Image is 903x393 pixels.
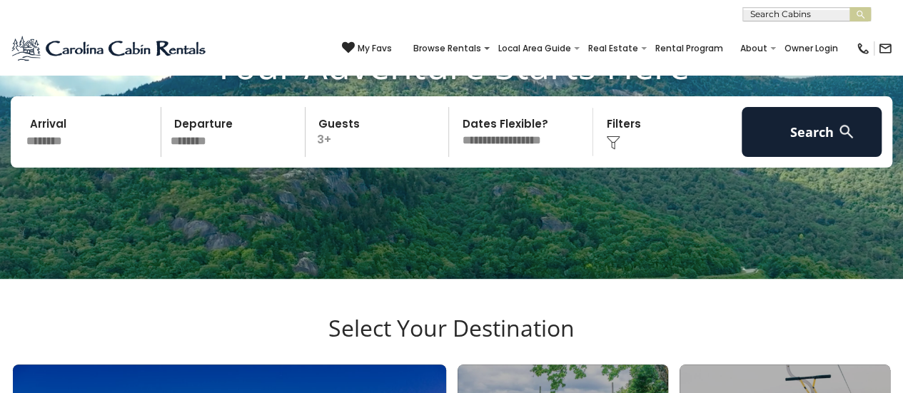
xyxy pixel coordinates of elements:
img: Blue-2.png [11,34,208,63]
a: About [733,39,775,58]
img: mail-regular-black.png [878,41,892,56]
img: phone-regular-black.png [856,41,870,56]
a: Owner Login [777,39,845,58]
p: 3+ [310,107,449,157]
h1: Your Adventure Starts Here [11,43,892,87]
button: Search [742,107,882,157]
a: My Favs [342,41,392,56]
span: My Favs [358,42,392,55]
a: Rental Program [648,39,730,58]
a: Real Estate [581,39,645,58]
img: search-regular-white.png [837,123,855,141]
a: Local Area Guide [491,39,578,58]
h3: Select Your Destination [11,315,892,364]
img: filter--v1.png [606,136,620,150]
a: Browse Rentals [406,39,488,58]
